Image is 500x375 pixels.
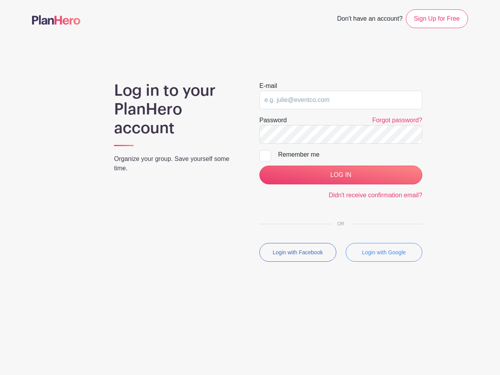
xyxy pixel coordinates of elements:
h1: Log in to your PlanHero account [114,81,241,137]
span: OR [331,221,351,227]
span: Don't have an account? [337,11,403,28]
p: Organize your group. Save yourself some time. [114,154,241,173]
label: E-mail [259,81,277,91]
img: logo-507f7623f17ff9eddc593b1ce0a138ce2505c220e1c5a4e2b4648c50719b7d32.svg [32,15,80,25]
a: Didn't receive confirmation email? [329,192,422,198]
small: Login with Facebook [273,249,323,255]
input: e.g. julie@eventco.com [259,91,422,109]
div: Remember me [278,150,422,159]
a: Sign Up for Free [406,9,468,28]
a: Forgot password? [372,117,422,123]
input: LOG IN [259,166,422,184]
label: Password [259,116,287,125]
button: Login with Google [346,243,423,262]
small: Login with Google [362,249,406,255]
button: Login with Facebook [259,243,336,262]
